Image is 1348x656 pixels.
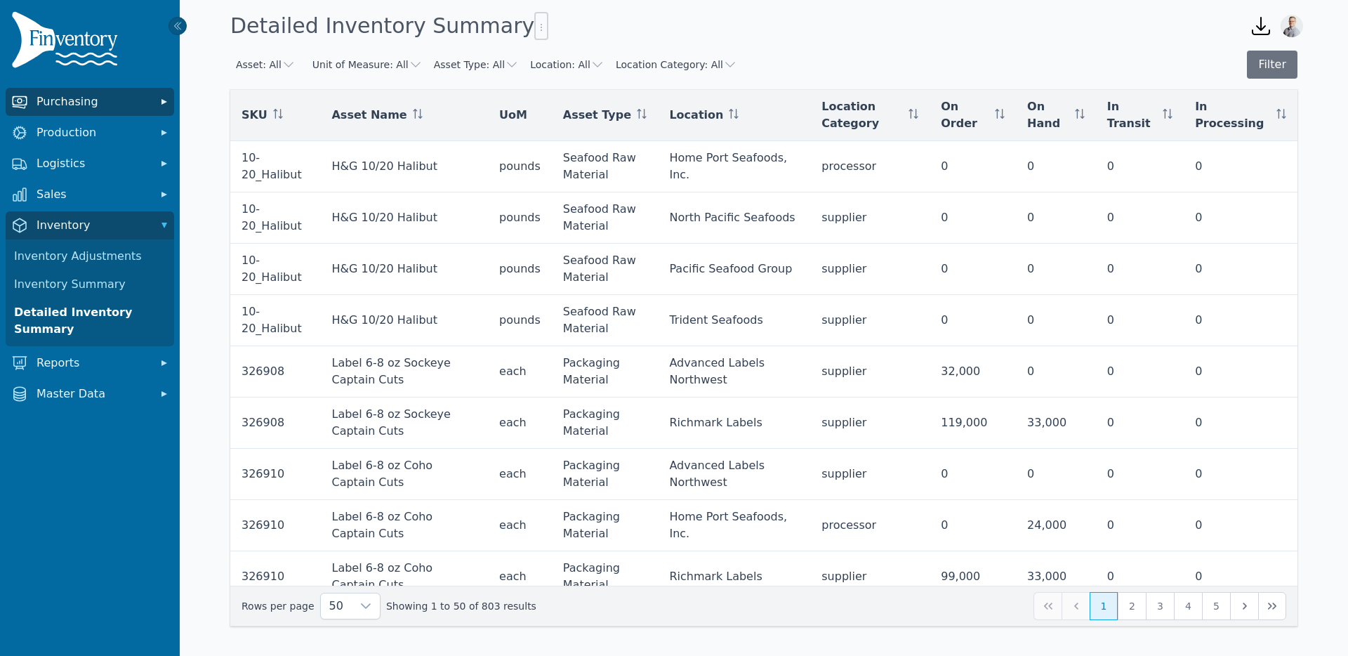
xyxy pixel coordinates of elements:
[499,107,527,124] span: UoM
[810,449,930,500] td: supplier
[1027,568,1085,585] div: 33,000
[320,141,488,192] td: H&G 10/20 Halibut
[658,295,810,346] td: Trident Seafoods
[658,141,810,192] td: Home Port Seafoods, Inc.
[941,158,1005,175] div: 0
[1195,363,1286,380] div: 0
[1202,592,1230,620] button: Page 5
[658,500,810,551] td: Home Port Seafoods, Inc.
[1195,517,1286,534] div: 0
[1107,312,1172,329] div: 0
[1107,158,1172,175] div: 0
[1195,209,1286,226] div: 0
[230,398,320,449] td: 326908
[552,192,659,244] td: Seafood Raw Material
[6,380,174,408] button: Master Data
[941,466,1005,483] div: 0
[1118,592,1146,620] button: Page 2
[1195,414,1286,431] div: 0
[669,107,723,124] span: Location
[552,244,659,295] td: Seafood Raw Material
[1230,592,1258,620] button: Next Page
[1027,312,1085,329] div: 0
[321,593,352,619] span: Rows per page
[1107,98,1157,132] span: In Transit
[320,192,488,244] td: H&G 10/20 Halibut
[320,551,488,603] td: Label 6-8 oz Coho Captain Cuts
[821,98,903,132] span: Location Category
[1258,592,1286,620] button: Last Page
[1027,363,1085,380] div: 0
[810,551,930,603] td: supplier
[488,500,552,551] td: each
[386,599,536,613] span: Showing 1 to 50 of 803 results
[1195,312,1286,329] div: 0
[1195,98,1271,132] span: In Processing
[810,192,930,244] td: supplier
[658,398,810,449] td: Richmark Labels
[1195,158,1286,175] div: 0
[242,107,267,124] span: SKU
[941,517,1005,534] div: 0
[1027,517,1085,534] div: 24,000
[941,312,1005,329] div: 0
[1195,466,1286,483] div: 0
[1107,363,1172,380] div: 0
[230,141,320,192] td: 10-20_Halibut
[230,346,320,398] td: 326908
[230,551,320,603] td: 326910
[320,244,488,295] td: H&G 10/20 Halibut
[320,295,488,346] td: H&G 10/20 Halibut
[6,150,174,178] button: Logistics
[320,500,488,551] td: Label 6-8 oz Coho Captain Cuts
[1195,568,1286,585] div: 0
[320,398,488,449] td: Label 6-8 oz Sockeye Captain Cuts
[552,398,659,449] td: Packaging Material
[1027,158,1085,175] div: 0
[1281,15,1303,37] img: Joshua Benton
[810,398,930,449] td: supplier
[658,192,810,244] td: North Pacific Seafoods
[37,124,149,141] span: Production
[230,192,320,244] td: 10-20_Halibut
[658,449,810,500] td: Advanced Labels Northwest
[312,58,423,72] button: Unit of Measure: All
[552,500,659,551] td: Packaging Material
[1027,261,1085,277] div: 0
[1107,261,1172,277] div: 0
[552,551,659,603] td: Packaging Material
[230,244,320,295] td: 10-20_Halibut
[552,295,659,346] td: Seafood Raw Material
[37,386,149,402] span: Master Data
[552,449,659,500] td: Packaging Material
[941,261,1005,277] div: 0
[488,192,552,244] td: pounds
[230,449,320,500] td: 326910
[6,181,174,209] button: Sales
[6,88,174,116] button: Purchasing
[1107,466,1172,483] div: 0
[1107,517,1172,534] div: 0
[331,107,407,124] span: Asset Name
[941,363,1005,380] div: 32,000
[1090,592,1118,620] button: Page 1
[658,346,810,398] td: Advanced Labels Northwest
[1107,209,1172,226] div: 0
[941,209,1005,226] div: 0
[6,119,174,147] button: Production
[810,500,930,551] td: processor
[552,346,659,398] td: Packaging Material
[8,299,171,343] a: Detailed Inventory Summary
[941,568,1005,585] div: 99,000
[230,12,548,40] h1: Detailed Inventory Summary
[6,349,174,377] button: Reports
[1027,466,1085,483] div: 0
[37,217,149,234] span: Inventory
[941,98,989,132] span: On Order
[230,500,320,551] td: 326910
[37,355,149,372] span: Reports
[810,346,930,398] td: supplier
[1174,592,1202,620] button: Page 4
[658,244,810,295] td: Pacific Seafood Group
[1195,261,1286,277] div: 0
